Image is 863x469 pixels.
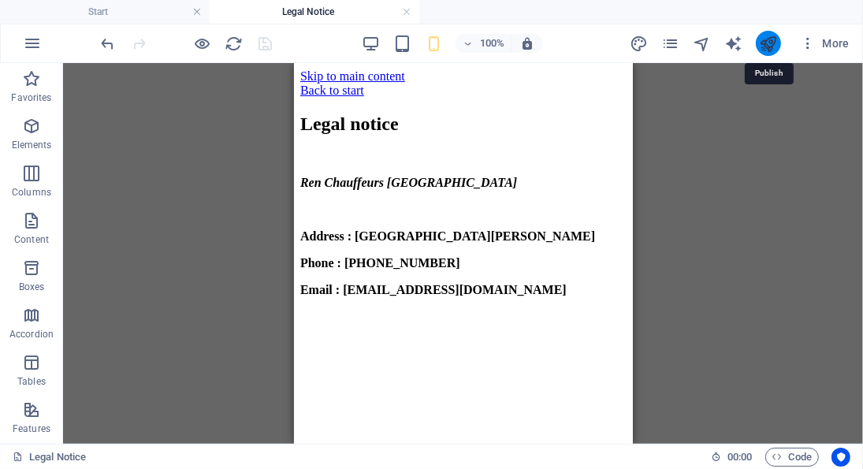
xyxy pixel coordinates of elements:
[800,35,850,51] span: More
[19,281,45,293] p: Boxes
[12,139,52,151] p: Elements
[661,34,680,53] button: pages
[661,35,679,53] i: Pages (Ctrl+Alt+S)
[711,448,753,467] h6: Session time
[210,3,419,20] h4: Legal Notice
[9,328,54,341] p: Accordion
[756,31,781,56] button: publish
[738,451,741,463] span: :
[479,34,504,53] h6: 100%
[13,422,50,435] p: Features
[630,34,649,53] button: design
[11,91,51,104] p: Favorites
[13,448,86,467] a: Click to cancel selection. Double-click to open Pages
[17,375,46,388] p: Tables
[630,35,648,53] i: Design (Ctrl+Alt+Y)
[724,34,743,53] button: text_generator
[193,34,212,53] button: Click here to leave preview mode and continue editing
[765,448,819,467] button: Code
[724,35,742,53] i: AI Writer
[794,31,856,56] button: More
[14,233,49,246] p: Content
[99,34,117,53] button: undo
[225,34,244,53] button: reload
[99,35,117,53] i: Undo: Change pages (Ctrl+Z)
[12,186,51,199] p: Columns
[727,448,752,467] span: 00 00
[225,35,244,53] i: Reload page
[772,448,812,467] span: Code
[831,448,850,467] button: Usercentrics
[6,6,111,20] a: Skip to main content
[456,34,511,53] button: 100%
[693,34,712,53] button: navigator
[520,36,534,50] i: On resize automatically adjust zoom level to fit chosen device.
